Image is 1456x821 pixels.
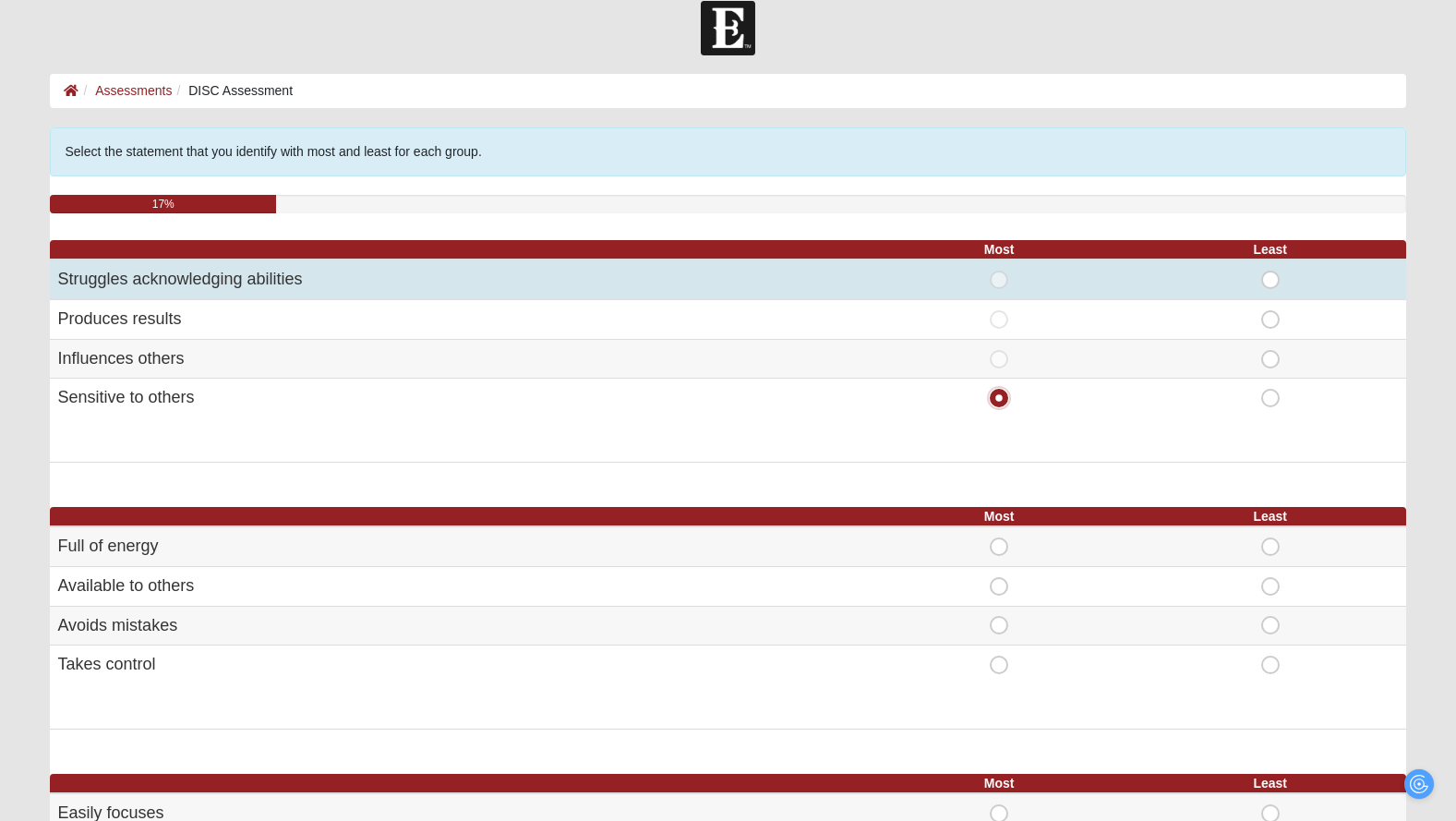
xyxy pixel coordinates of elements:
[50,379,863,417] td: Sensitive to others
[50,526,863,566] td: Full of energy
[863,240,1135,260] th: Most
[50,566,863,606] td: Available to others
[1135,507,1406,526] th: Least
[863,774,1135,793] th: Most
[1135,774,1406,793] th: Least
[172,81,293,101] li: DISC Assessment
[50,646,863,684] td: Takes control
[863,507,1135,526] th: Most
[95,83,172,98] a: Assessments
[701,1,755,55] img: Church of Eleven22 Logo
[50,300,863,340] td: Produces results
[50,260,863,299] td: Struggles acknowledging abilities
[50,606,863,646] td: Avoids mistakes
[65,144,481,159] span: Select the statement that you identify with most and least for each group.
[50,195,276,213] div: 17%
[50,339,863,379] td: Influences others
[1135,240,1406,260] th: Least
